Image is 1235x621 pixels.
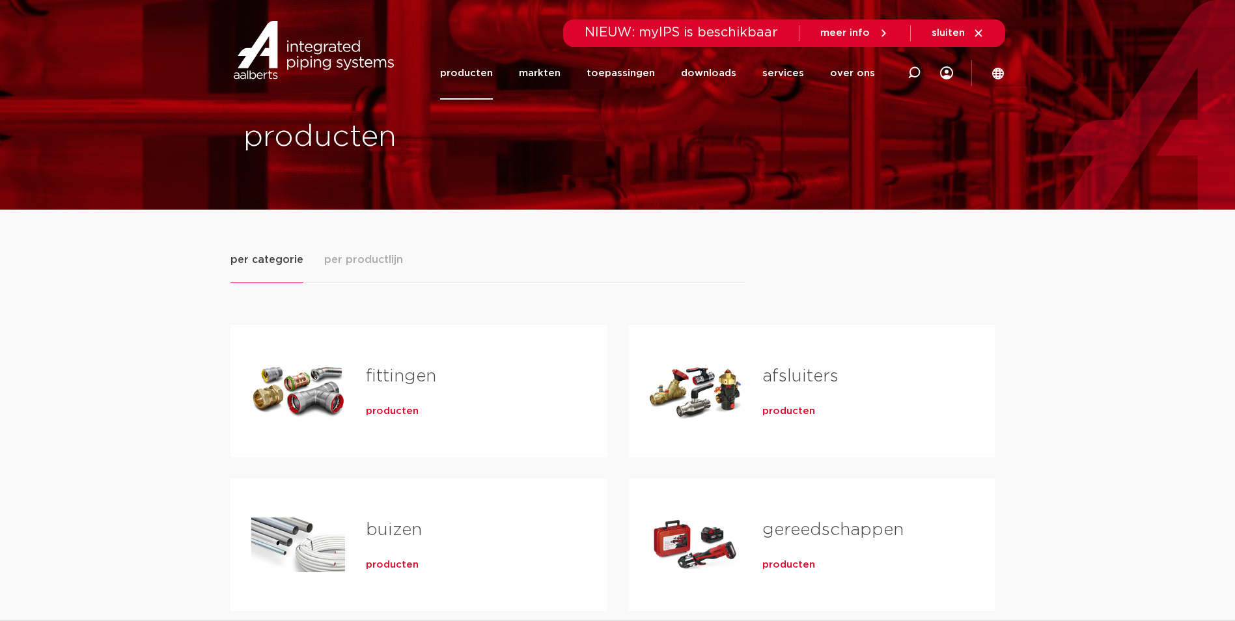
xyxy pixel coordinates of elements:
a: gereedschappen [762,521,904,538]
a: over ons [830,47,875,100]
a: producten [762,559,815,572]
span: meer info [820,28,870,38]
a: afsluiters [762,368,839,385]
a: services [762,47,804,100]
a: producten [440,47,493,100]
a: markten [519,47,561,100]
span: per productlijn [324,252,403,268]
a: producten [366,405,419,418]
span: NIEUW: myIPS is beschikbaar [585,26,778,39]
a: producten [762,405,815,418]
span: per categorie [230,252,303,268]
a: fittingen [366,368,436,385]
a: toepassingen [587,47,655,100]
a: buizen [366,521,422,538]
a: meer info [820,27,889,39]
nav: Menu [440,47,875,100]
h1: producten [243,117,611,158]
div: my IPS [940,47,953,100]
a: sluiten [932,27,984,39]
span: sluiten [932,28,965,38]
a: downloads [681,47,736,100]
a: producten [366,559,419,572]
